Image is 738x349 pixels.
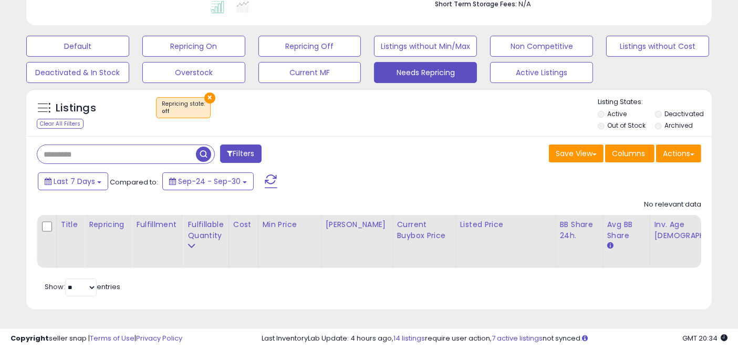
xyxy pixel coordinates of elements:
div: Listed Price [460,219,551,230]
button: Default [26,36,129,57]
button: Deactivated & In Stock [26,62,129,83]
div: Repricing [89,219,127,230]
div: BB Share 24h. [560,219,598,241]
button: Active Listings [490,62,593,83]
div: Current Buybox Price [397,219,451,241]
a: 7 active listings [492,333,543,343]
span: Compared to: [110,177,158,187]
div: seller snap | | [11,334,182,344]
button: Listings without Cost [606,36,709,57]
span: Sep-24 - Sep-30 [178,176,241,187]
label: Out of Stock [608,121,646,130]
small: Avg BB Share. [607,241,614,251]
button: Listings without Min/Max [374,36,477,57]
button: Non Competitive [490,36,593,57]
button: Columns [605,145,654,162]
a: 14 listings [393,333,425,343]
div: Cost [233,219,254,230]
h5: Listings [56,101,96,116]
button: Repricing On [142,36,245,57]
span: 2025-10-9 20:34 GMT [682,333,727,343]
div: Clear All Filters [37,119,84,129]
span: Repricing state : [162,100,205,116]
button: Actions [656,145,701,162]
button: Sep-24 - Sep-30 [162,172,254,190]
a: Privacy Policy [136,333,182,343]
div: off [162,108,205,115]
button: Filters [220,145,261,163]
label: Active [608,109,627,118]
button: Last 7 Days [38,172,108,190]
a: Terms of Use [90,333,134,343]
span: Last 7 Days [54,176,95,187]
div: Min Price [263,219,317,230]
p: Listing States: [598,97,712,107]
button: Current MF [258,62,361,83]
div: No relevant data [644,200,701,210]
div: [PERSON_NAME] [326,219,388,230]
div: Title [61,219,80,230]
button: Needs Repricing [374,62,477,83]
label: Deactivated [665,109,704,118]
button: × [204,93,215,104]
span: Columns [612,148,645,159]
button: Save View [549,145,604,162]
div: Fulfillable Quantity [188,219,224,241]
button: Repricing Off [258,36,361,57]
div: Last InventoryLab Update: 4 hours ago, require user action, not synced. [262,334,727,344]
span: Show: entries [45,282,120,292]
label: Archived [665,121,693,130]
button: Overstock [142,62,245,83]
div: Fulfillment [136,219,179,230]
div: Avg BB Share [607,219,646,241]
strong: Copyright [11,333,49,343]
